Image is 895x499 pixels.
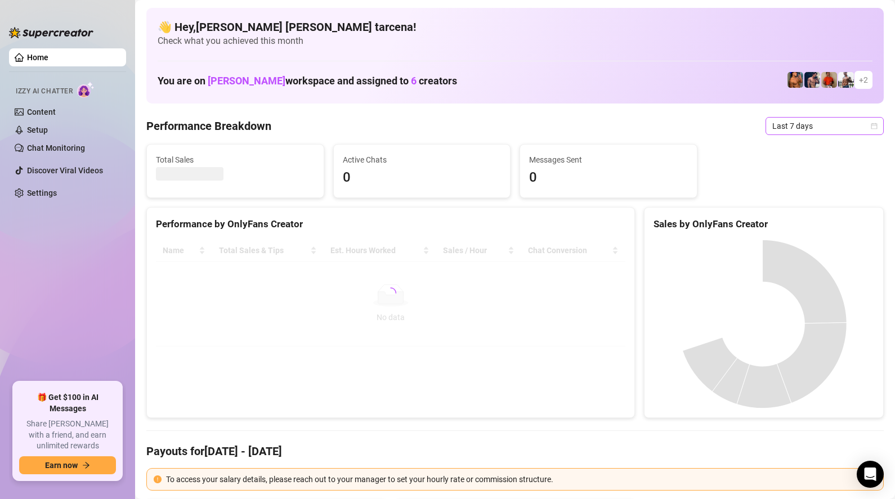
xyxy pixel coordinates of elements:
[146,118,271,134] h4: Performance Breakdown
[838,72,854,88] img: JUSTIN
[27,125,48,134] a: Setup
[156,154,315,166] span: Total Sales
[45,461,78,470] span: Earn now
[871,123,878,129] span: calendar
[27,166,103,175] a: Discover Viral Videos
[156,217,625,232] div: Performance by OnlyFans Creator
[411,75,417,87] span: 6
[859,74,868,86] span: + 2
[166,473,876,485] div: To access your salary details, please reach out to your manager to set your hourly rate or commis...
[821,72,837,88] img: Justin
[654,217,874,232] div: Sales by OnlyFans Creator
[19,392,116,414] span: 🎁 Get $100 in AI Messages
[529,154,688,166] span: Messages Sent
[208,75,285,87] span: [PERSON_NAME]
[343,167,502,188] span: 0
[27,53,48,62] a: Home
[16,86,73,97] span: Izzy AI Chatter
[804,72,820,88] img: Axel
[9,27,93,38] img: logo-BBDzfeDw.svg
[343,154,502,166] span: Active Chats
[27,107,56,116] a: Content
[384,287,397,299] span: loading
[857,461,884,488] div: Open Intercom Messenger
[772,118,877,134] span: Last 7 days
[529,167,688,188] span: 0
[787,72,803,88] img: JG
[82,461,90,469] span: arrow-right
[154,475,162,483] span: exclamation-circle
[77,82,95,98] img: AI Chatter
[158,35,872,47] span: Check what you achieved this month
[19,456,116,474] button: Earn nowarrow-right
[158,19,872,35] h4: 👋 Hey, [PERSON_NAME] [PERSON_NAME] tarcena !
[158,75,457,87] h1: You are on workspace and assigned to creators
[27,143,85,152] a: Chat Monitoring
[27,188,57,197] a: Settings
[19,419,116,452] span: Share [PERSON_NAME] with a friend, and earn unlimited rewards
[146,443,884,459] h4: Payouts for [DATE] - [DATE]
